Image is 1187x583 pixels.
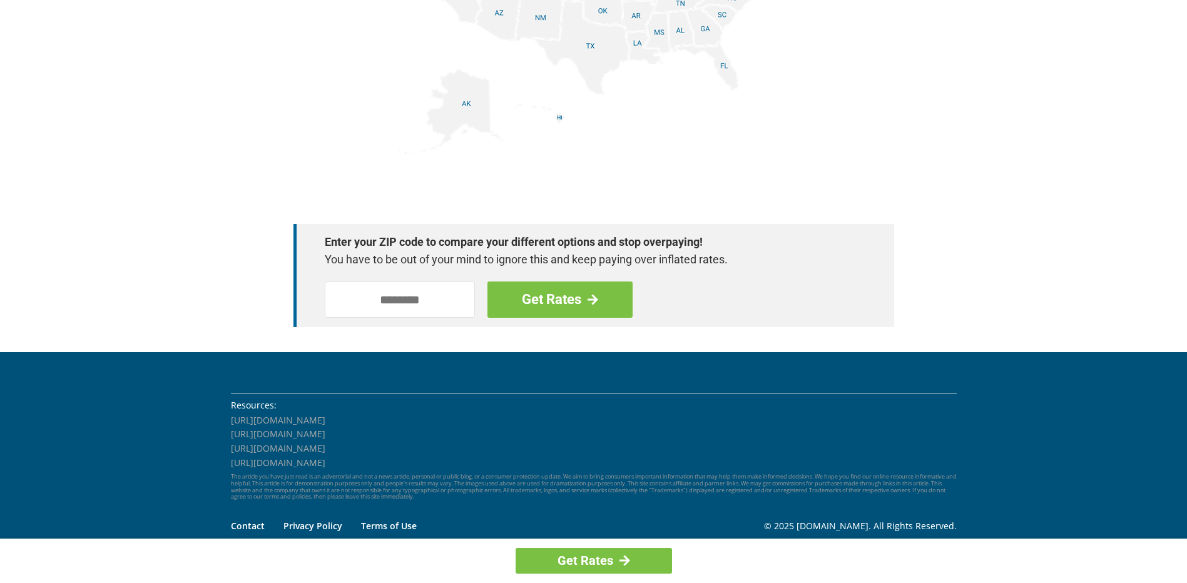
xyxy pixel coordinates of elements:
[231,520,265,532] a: Contact
[325,251,850,268] p: You have to be out of your mind to ignore this and keep paying over inflated rates.
[516,548,672,574] a: Get Rates
[325,233,850,251] strong: Enter your ZIP code to compare your different options and stop overpaying!
[487,281,633,318] a: Get Rates
[764,519,957,533] p: © 2025 [DOMAIN_NAME]. All Rights Reserved.
[231,457,325,469] a: [URL][DOMAIN_NAME]
[283,520,342,532] a: Privacy Policy
[231,398,957,412] li: Resources:
[361,520,417,532] a: Terms of Use
[231,442,325,454] a: [URL][DOMAIN_NAME]
[231,428,325,440] a: [URL][DOMAIN_NAME]
[231,474,957,500] p: The article you have just read is an advertorial and not a news article, personal or public blog,...
[231,414,325,426] a: [URL][DOMAIN_NAME]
